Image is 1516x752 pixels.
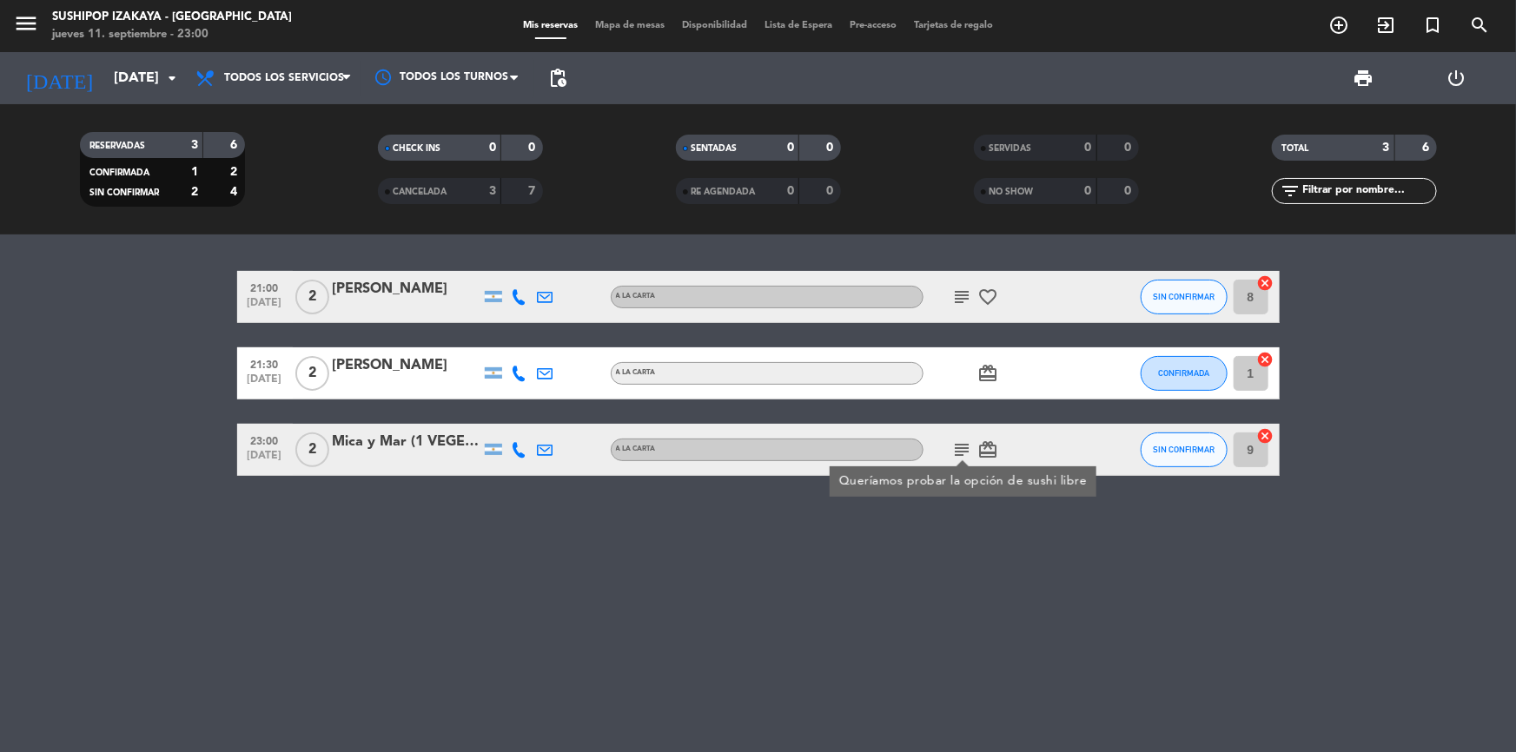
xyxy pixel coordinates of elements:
[230,166,241,178] strong: 2
[1422,142,1433,154] strong: 6
[1257,351,1274,368] i: cancel
[333,354,480,377] div: [PERSON_NAME]
[978,363,999,384] i: card_giftcard
[90,142,146,150] span: RESERVADAS
[787,185,794,197] strong: 0
[1158,368,1209,378] span: CONFIRMADA
[1328,15,1349,36] i: add_circle_outline
[528,185,539,197] strong: 7
[528,142,539,154] strong: 0
[826,185,837,197] strong: 0
[616,293,656,300] span: A LA CARTA
[978,287,999,307] i: favorite_border
[952,287,973,307] i: subject
[1124,142,1135,154] strong: 0
[230,139,241,151] strong: 6
[1354,68,1374,89] span: print
[990,188,1034,196] span: NO SHOW
[295,356,329,391] span: 2
[243,430,287,450] span: 23:00
[394,188,447,196] span: CANCELADA
[13,10,39,43] button: menu
[692,188,756,196] span: RE AGENDADA
[756,21,841,30] span: Lista de Espera
[90,188,160,197] span: SIN CONFIRMAR
[243,353,287,373] span: 21:30
[1257,274,1274,292] i: cancel
[394,144,441,153] span: CHECK INS
[547,68,568,89] span: pending_actions
[224,72,344,84] span: Todos los servicios
[841,21,905,30] span: Pre-acceso
[489,185,496,197] strong: 3
[191,139,198,151] strong: 3
[1422,15,1443,36] i: turned_in_not
[295,280,329,314] span: 2
[1282,144,1309,153] span: TOTAL
[1085,142,1092,154] strong: 0
[295,432,329,467] span: 2
[162,68,182,89] i: arrow_drop_down
[1383,142,1390,154] strong: 3
[692,144,738,153] span: SENTADAS
[1301,181,1436,201] input: Filtrar por nombre...
[616,445,656,452] span: A LA CARTA
[230,186,241,198] strong: 4
[52,9,292,26] div: Sushipop Izakaya - [GEOGRAPHIC_DATA]
[952,439,973,460] i: subject
[787,142,794,154] strong: 0
[1153,445,1215,454] span: SIN CONFIRMAR
[826,142,837,154] strong: 0
[514,21,586,30] span: Mis reservas
[673,21,756,30] span: Disponibilidad
[1085,185,1092,197] strong: 0
[1141,280,1228,314] button: SIN CONFIRMAR
[1281,181,1301,201] i: filter_list
[489,142,496,154] strong: 0
[191,186,198,198] strong: 2
[1141,432,1228,467] button: SIN CONFIRMAR
[90,168,150,177] span: CONFIRMADA
[978,439,999,460] i: card_giftcard
[1469,15,1490,36] i: search
[243,277,287,297] span: 21:00
[333,431,480,453] div: Mica y Mar (1 VEGETARIANO PORFIS)
[333,278,480,300] div: [PERSON_NAME]
[990,144,1032,153] span: SERVIDAS
[243,450,287,470] span: [DATE]
[616,369,656,376] span: A LA CARTA
[1257,427,1274,445] i: cancel
[1410,52,1503,104] div: LOG OUT
[1141,356,1228,391] button: CONFIRMADA
[13,10,39,36] i: menu
[13,59,105,97] i: [DATE]
[838,472,1087,491] div: Queríamos probar la opción de sushi libre
[1375,15,1396,36] i: exit_to_app
[243,297,287,317] span: [DATE]
[586,21,673,30] span: Mapa de mesas
[243,373,287,393] span: [DATE]
[1446,68,1467,89] i: power_settings_new
[191,166,198,178] strong: 1
[1153,292,1215,301] span: SIN CONFIRMAR
[52,26,292,43] div: jueves 11. septiembre - 23:00
[905,21,1002,30] span: Tarjetas de regalo
[1124,185,1135,197] strong: 0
